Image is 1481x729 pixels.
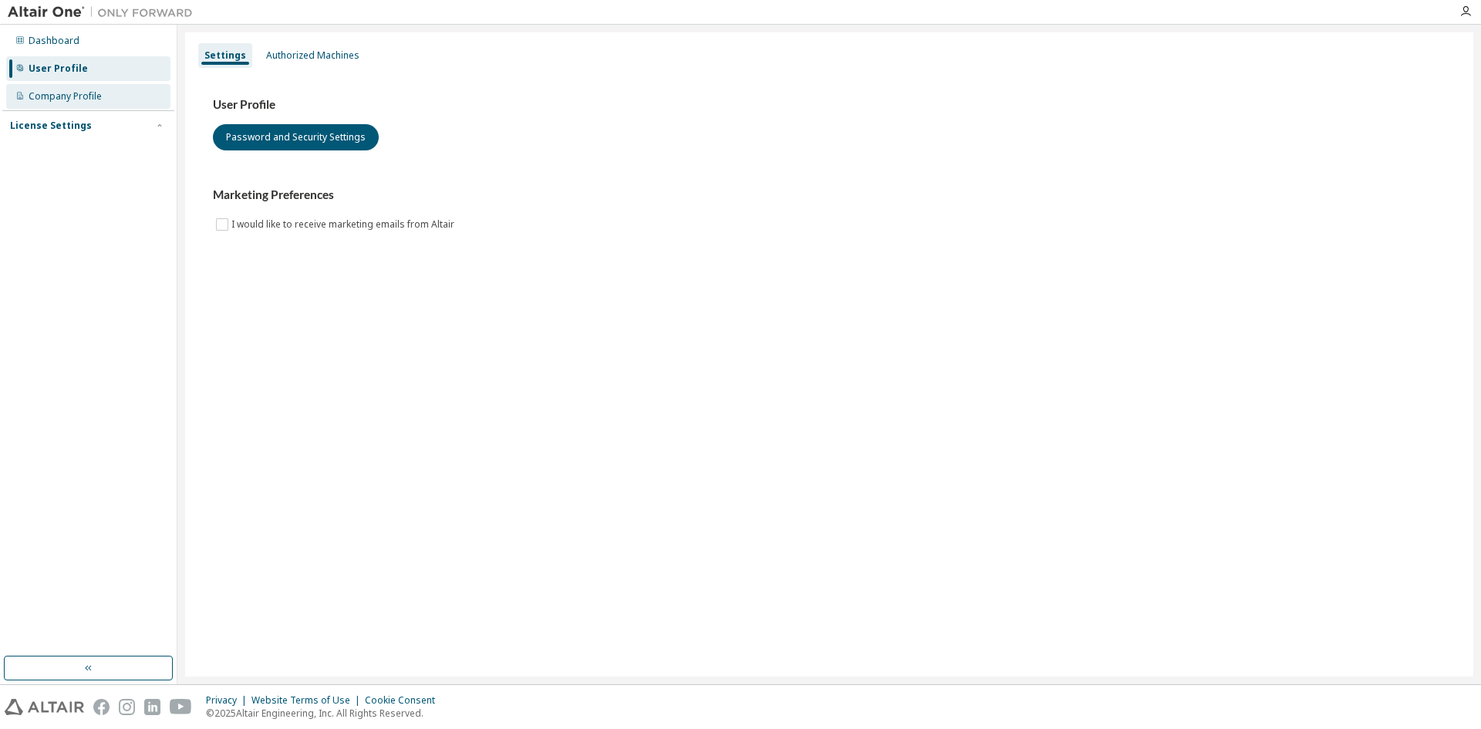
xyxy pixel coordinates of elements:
img: altair_logo.svg [5,699,84,715]
h3: User Profile [213,97,1446,113]
img: facebook.svg [93,699,110,715]
div: Cookie Consent [365,694,444,707]
img: linkedin.svg [144,699,160,715]
img: Altair One [8,5,201,20]
button: Password and Security Settings [213,124,379,150]
h3: Marketing Preferences [213,187,1446,203]
div: Dashboard [29,35,79,47]
img: instagram.svg [119,699,135,715]
div: Website Terms of Use [251,694,365,707]
div: User Profile [29,62,88,75]
div: License Settings [10,120,92,132]
div: Company Profile [29,90,102,103]
img: youtube.svg [170,699,192,715]
div: Authorized Machines [266,49,359,62]
label: I would like to receive marketing emails from Altair [231,215,457,234]
div: Settings [204,49,246,62]
div: Privacy [206,694,251,707]
p: © 2025 Altair Engineering, Inc. All Rights Reserved. [206,707,444,720]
